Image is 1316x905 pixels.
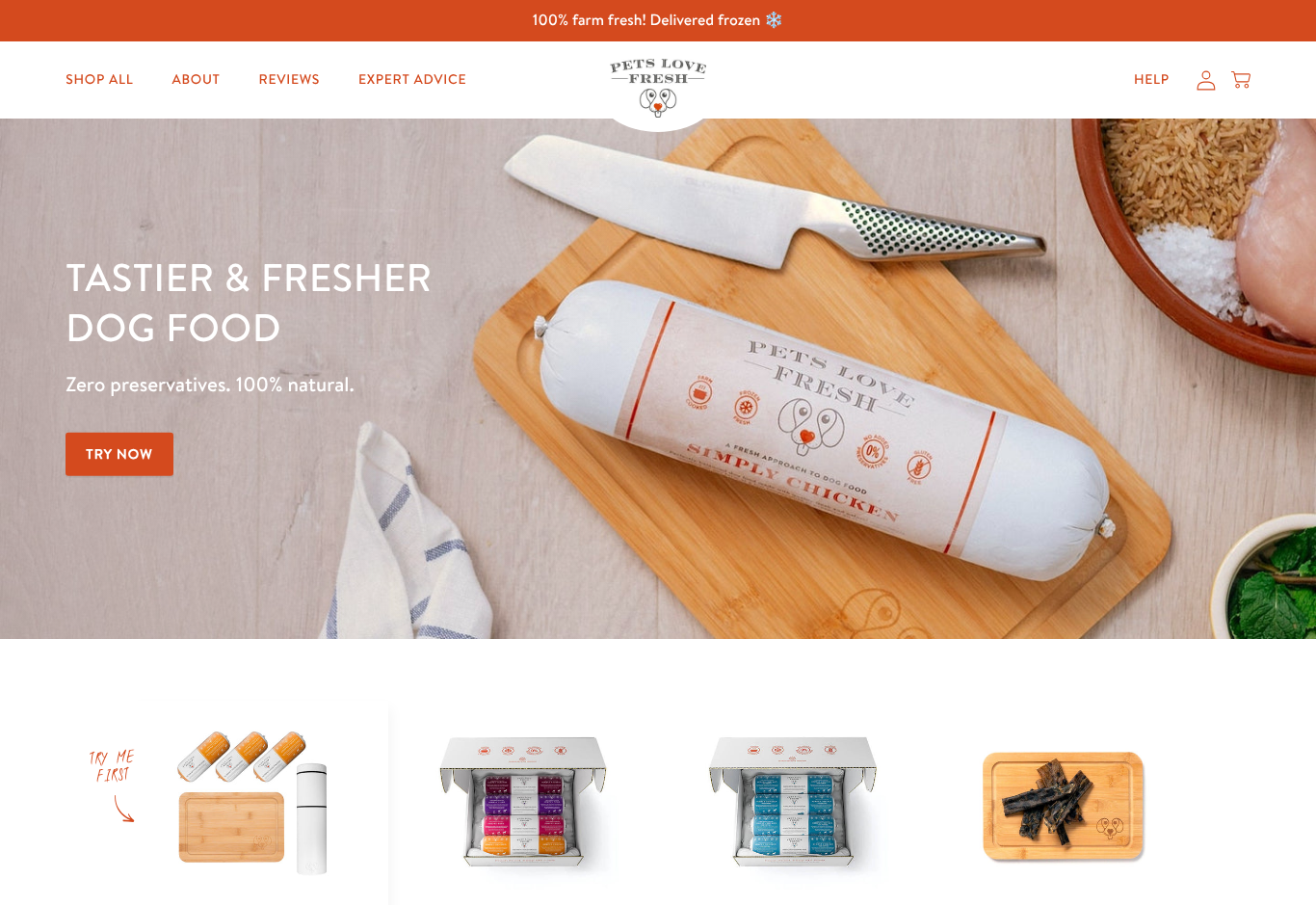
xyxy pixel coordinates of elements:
[66,252,855,352] h1: Tastier & fresher dog food
[343,61,482,99] a: Expert Advice
[1119,61,1185,99] a: Help
[610,59,706,118] img: Pets Love Fresh
[244,61,335,99] a: Reviews
[156,61,235,99] a: About
[50,61,148,99] a: Shop All
[66,433,173,476] a: Try Now
[66,367,855,402] p: Zero preservatives. 100% natural.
